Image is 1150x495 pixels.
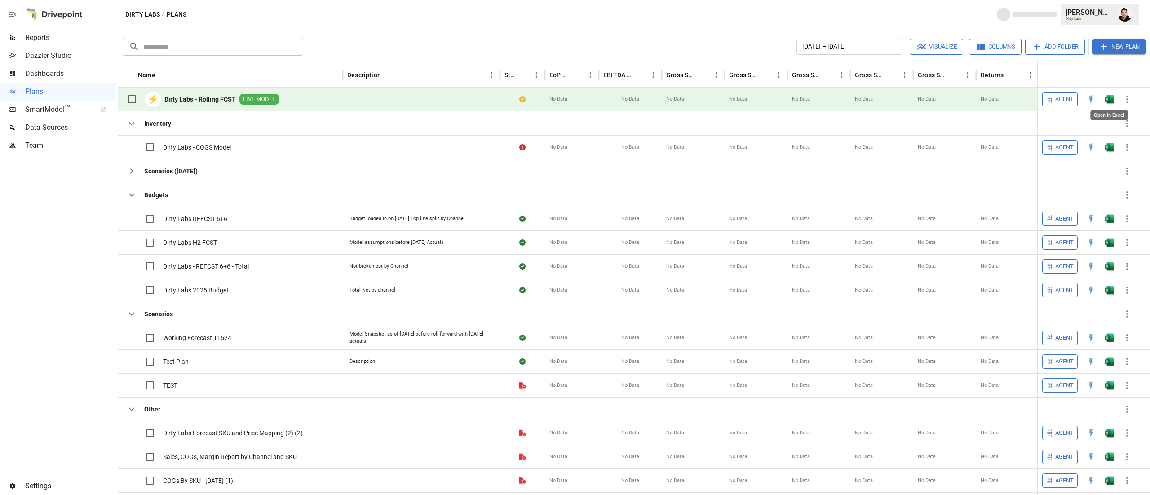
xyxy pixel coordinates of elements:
[855,429,873,437] span: No Data
[918,71,948,79] div: Gross Sales: Retail
[504,71,517,79] div: Status
[549,287,567,294] span: No Data
[1055,357,1074,367] span: Agent
[647,69,659,81] button: EBITDA Margin column menu
[349,239,444,246] div: Model assumptions before [DATE] Actuals
[729,263,747,270] span: No Data
[144,405,160,414] b: Other
[1087,143,1096,152] img: quick-edit-flash.b8aec18c.svg
[25,481,116,491] span: Settings
[1055,333,1074,343] span: Agent
[918,382,936,389] span: No Data
[1105,357,1114,366] img: g5qfjXmAAAAABJRU5ErkJggg==
[918,263,936,270] span: No Data
[1105,286,1114,295] img: g5qfjXmAAAAABJRU5ErkJggg==
[163,286,229,295] span: Dirty Labs 2025 Budget
[1055,94,1074,105] span: Agent
[125,9,160,20] button: Dirty Labs
[1055,214,1074,224] span: Agent
[910,39,963,55] button: Visualize
[729,429,747,437] span: No Data
[1087,286,1096,295] div: Open in Quick Edit
[1087,381,1096,390] img: quick-edit-flash.b8aec18c.svg
[382,69,394,81] button: Sort
[855,287,873,294] span: No Data
[1087,143,1096,152] div: Open in Quick Edit
[519,95,526,104] div: Your plan has changes in Excel that are not reflected in the Drivepoint Data Warehouse, select "S...
[347,71,381,79] div: Description
[549,477,567,484] span: No Data
[792,71,822,79] div: Gross Sales: Marketplace
[773,69,785,81] button: Gross Sales: DTC Online column menu
[1087,214,1096,223] img: quick-edit-flash.b8aec18c.svg
[621,477,639,484] span: No Data
[855,358,873,365] span: No Data
[855,477,873,484] span: No Data
[163,429,303,438] span: Dirty Labs Forecast SKU and Price Mapping (2) (2)
[729,382,747,389] span: No Data
[519,214,526,223] div: Sync complete
[666,215,684,222] span: No Data
[634,69,647,81] button: Sort
[981,453,999,460] span: No Data
[162,9,165,20] div: /
[144,167,198,176] b: Scenarios ([DATE])
[792,287,810,294] span: No Data
[1087,381,1096,390] div: Open in Quick Edit
[981,382,999,389] span: No Data
[836,69,848,81] button: Gross Sales: Marketplace column menu
[549,144,567,151] span: No Data
[1087,452,1096,461] div: Open in Quick Edit
[349,263,408,270] div: Not broken out by Channel
[1004,69,1017,81] button: Sort
[1105,238,1114,247] div: Open in Excel
[349,215,465,222] div: Budget loaded in on [DATE] Top line split by Channel
[64,103,71,114] span: ™
[621,334,639,341] span: No Data
[1105,452,1114,461] div: Open in Excel
[1105,357,1114,366] div: Open in Excel
[519,286,526,295] div: Sync complete
[1024,69,1037,81] button: Returns column menu
[549,96,567,103] span: No Data
[549,215,567,222] span: No Data
[163,238,217,247] span: Dirty Labs H2 FCST
[1087,262,1096,271] img: quick-edit-flash.b8aec18c.svg
[519,333,526,342] div: Sync complete
[666,429,684,437] span: No Data
[1087,286,1096,295] img: quick-edit-flash.b8aec18c.svg
[138,71,155,79] div: Name
[519,452,526,461] div: File is not a valid Drivepoint model
[760,69,773,81] button: Sort
[1055,476,1074,486] span: Agent
[666,96,684,103] span: No Data
[1087,429,1096,438] img: quick-edit-flash.b8aec18c.svg
[1118,7,1132,22] img: Francisco Sanchez
[519,357,526,366] div: Sync complete
[519,429,526,438] div: File is not a valid Drivepoint model
[729,96,747,103] span: No Data
[666,358,684,365] span: No Data
[1042,426,1078,440] button: Agent
[792,96,810,103] span: No Data
[1105,333,1114,342] div: Open in Excel
[666,477,684,484] span: No Data
[163,476,233,485] span: COGs By SKU - [DATE] (1)
[349,287,395,294] div: Total Not by channel
[1105,381,1114,390] div: Open in Excel
[1055,428,1074,438] span: Agent
[25,68,116,79] span: Dashboards
[981,71,1004,79] div: Returns
[981,239,999,246] span: No Data
[1105,429,1114,438] div: Open in Excel
[969,39,1022,55] button: Columns
[621,263,639,270] span: No Data
[584,69,597,81] button: EoP Cash column menu
[1105,95,1114,104] div: Open in Excel
[239,95,279,104] span: LIVE MODEL
[621,239,639,246] span: No Data
[549,239,567,246] span: No Data
[1055,142,1074,153] span: Agent
[519,381,526,390] div: File is not a valid Drivepoint model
